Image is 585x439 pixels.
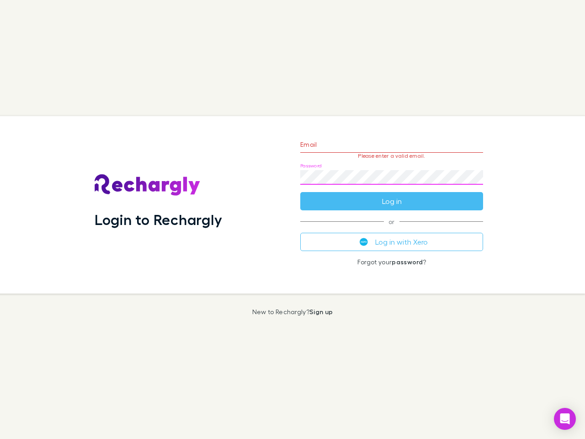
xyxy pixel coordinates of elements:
[554,408,576,430] div: Open Intercom Messenger
[300,258,483,266] p: Forgot your ?
[300,192,483,210] button: Log in
[360,238,368,246] img: Xero's logo
[300,162,322,169] label: Password
[300,233,483,251] button: Log in with Xero
[252,308,333,316] p: New to Rechargly?
[309,308,333,316] a: Sign up
[95,174,201,196] img: Rechargly's Logo
[95,211,222,228] h1: Login to Rechargly
[392,258,423,266] a: password
[300,153,483,159] p: Please enter a valid email.
[300,221,483,222] span: or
